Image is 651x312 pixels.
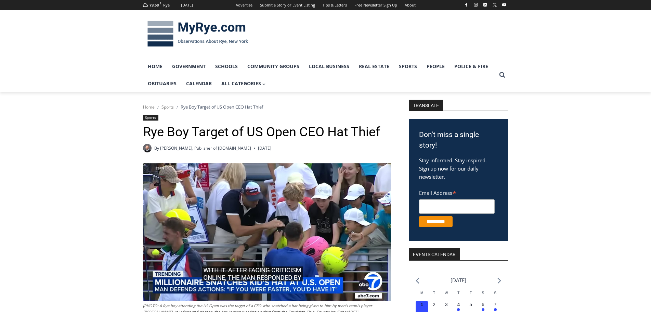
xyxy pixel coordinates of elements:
span: F [160,1,161,5]
a: Home [143,58,167,75]
time: 4 [457,302,460,307]
div: Wednesday [440,290,453,301]
em: Has events [482,308,484,311]
span: All Categories [221,80,266,87]
a: Home [143,104,155,110]
span: T [457,291,459,295]
div: Rye [163,2,170,8]
time: 6 [482,302,484,307]
div: Sunday [489,290,502,301]
span: F [470,291,472,295]
span: W [445,291,448,295]
span: M [420,291,423,295]
a: Sports [394,58,422,75]
a: Instagram [472,1,480,9]
nav: Breadcrumbs [143,103,391,110]
div: Monday [416,290,428,301]
span: S [482,291,484,295]
a: [PERSON_NAME], Publisher of [DOMAIN_NAME] [160,145,251,151]
a: Linkedin [481,1,489,9]
h3: Don't miss a single story! [419,129,498,151]
a: Obituaries [143,75,181,92]
a: Sports [143,115,158,121]
a: Government [167,58,210,75]
time: [DATE] [258,145,271,151]
a: Local Business [304,58,354,75]
div: Thursday [453,290,465,301]
a: Facebook [462,1,470,9]
img: (PHOTO: A Rye boy attending the US Open was the target of a CEO who snatched a hat being given to... [143,163,391,301]
img: MyRye.com [143,16,252,52]
span: 73.58 [149,2,159,8]
a: X [491,1,499,9]
em: Has events [494,308,497,311]
div: Friday [465,290,477,301]
span: / [177,105,178,110]
a: Sports [161,104,174,110]
a: Next month [497,277,501,284]
div: [DATE] [181,2,193,8]
time: 3 [445,302,448,307]
a: Calendar [181,75,217,92]
time: 2 [433,302,435,307]
h1: Rye Boy Target of US Open CEO Hat Thief [143,124,391,140]
a: Schools [210,58,243,75]
div: Saturday [477,290,489,301]
a: People [422,58,450,75]
a: Previous month [416,277,419,284]
span: S [494,291,496,295]
span: Rye Boy Target of US Open CEO Hat Thief [181,104,263,110]
label: Email Address [419,186,495,198]
a: YouTube [500,1,508,9]
a: Real Estate [354,58,394,75]
a: Community Groups [243,58,304,75]
time: 1 [420,302,423,307]
li: [DATE] [451,276,466,285]
a: Police & Fire [450,58,493,75]
a: All Categories [217,75,271,92]
em: Has events [457,308,460,311]
p: Stay informed. Stay inspired. Sign up now for our daily newsletter. [419,156,498,181]
time: 5 [469,302,472,307]
time: 7 [494,302,497,307]
strong: TRANSLATE [409,100,443,111]
span: / [157,105,159,110]
button: View Search Form [496,69,508,81]
h2: Events Calendar [409,248,460,260]
span: By [154,145,159,151]
span: T [433,291,435,295]
nav: Primary Navigation [143,58,496,92]
a: Author image [143,144,152,152]
div: Tuesday [428,290,440,301]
